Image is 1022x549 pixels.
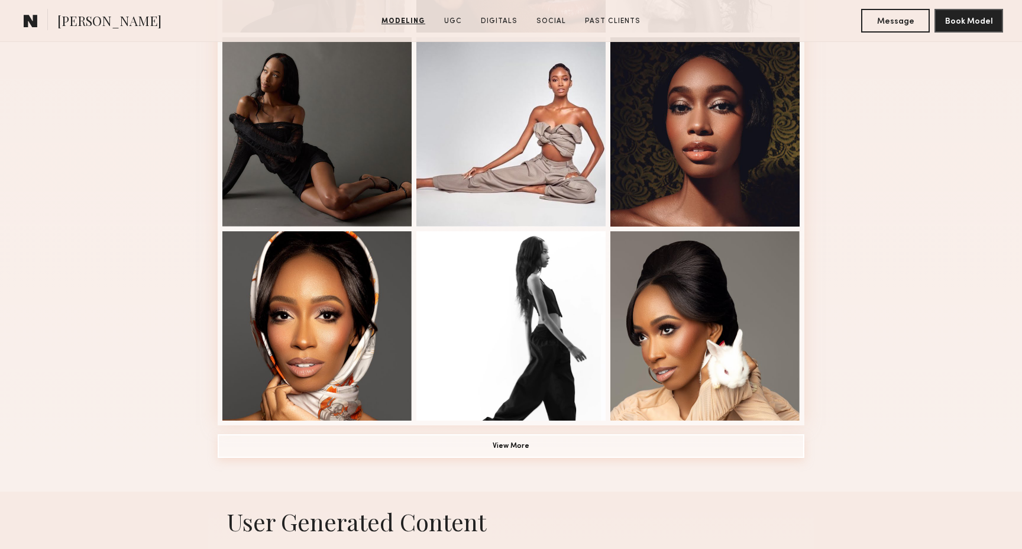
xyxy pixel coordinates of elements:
[218,434,804,458] button: View More
[861,9,930,33] button: Message
[476,16,522,27] a: Digitals
[377,16,430,27] a: Modeling
[580,16,645,27] a: Past Clients
[57,12,161,33] span: [PERSON_NAME]
[532,16,571,27] a: Social
[934,15,1003,25] a: Book Model
[439,16,467,27] a: UGC
[934,9,1003,33] button: Book Model
[208,506,814,537] h1: User Generated Content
